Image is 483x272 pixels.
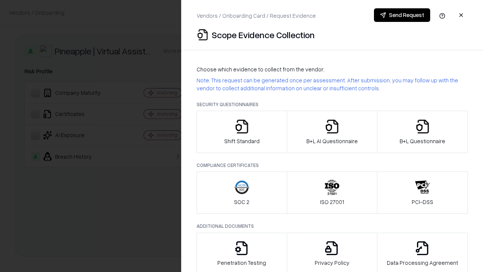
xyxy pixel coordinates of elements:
p: Compliance Certificates [197,162,468,168]
p: Scope Evidence Collection [212,29,315,41]
button: SOC 2 [197,172,287,214]
p: Shift Standard [224,137,260,145]
button: ISO 27001 [287,172,378,214]
p: Security Questionnaires [197,101,468,108]
p: Choose which evidence to collect from the vendor: [197,65,468,73]
p: Additional Documents [197,223,468,229]
p: B+L AI Questionnaire [306,137,358,145]
p: Data Processing Agreement [387,259,458,267]
p: Privacy Policy [315,259,349,267]
button: B+L AI Questionnaire [287,111,378,153]
p: Note: This request can be generated once per assessment. After submission, you may follow up with... [197,76,468,92]
button: B+L Questionnaire [377,111,468,153]
p: ISO 27001 [320,198,344,206]
button: PCI-DSS [377,172,468,214]
p: B+L Questionnaire [400,137,445,145]
p: PCI-DSS [412,198,433,206]
button: Shift Standard [197,111,287,153]
p: Penetration Testing [217,259,266,267]
button: Send Request [374,8,430,22]
p: SOC 2 [234,198,249,206]
p: Vendors / Onboarding Card / Request Evidence [197,12,316,20]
